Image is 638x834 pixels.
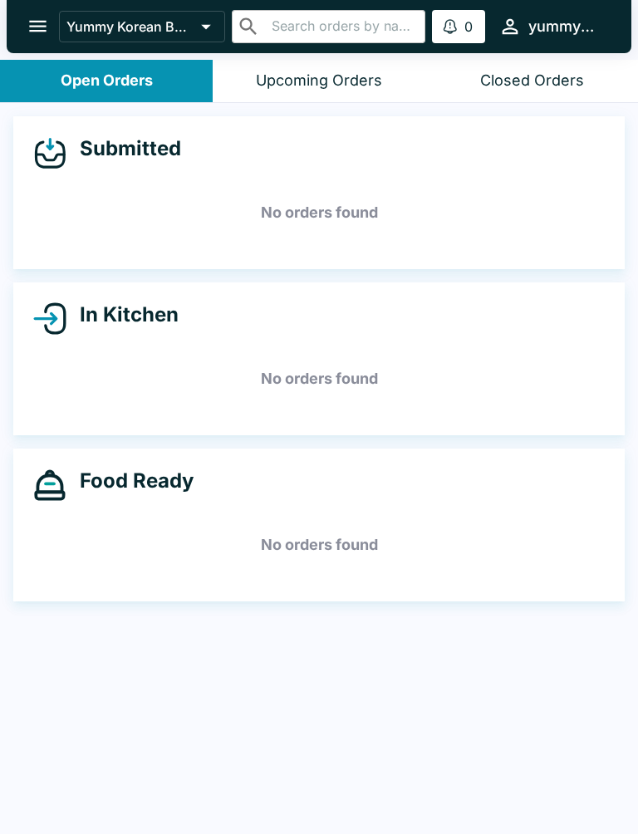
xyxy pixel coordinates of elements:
h5: No orders found [33,349,605,409]
h4: Food Ready [66,469,194,493]
input: Search orders by name or phone number [267,15,419,38]
button: open drawer [17,5,59,47]
button: yummymoanalua [492,8,611,44]
div: Upcoming Orders [256,71,382,91]
p: Yummy Korean BBQ - Moanalua [66,18,194,35]
h4: Submitted [66,136,181,161]
div: Closed Orders [480,71,584,91]
div: Open Orders [61,71,153,91]
p: 0 [464,18,473,35]
h4: In Kitchen [66,302,179,327]
button: Yummy Korean BBQ - Moanalua [59,11,225,42]
h5: No orders found [33,183,605,243]
h5: No orders found [33,515,605,575]
div: yummymoanalua [528,17,605,37]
